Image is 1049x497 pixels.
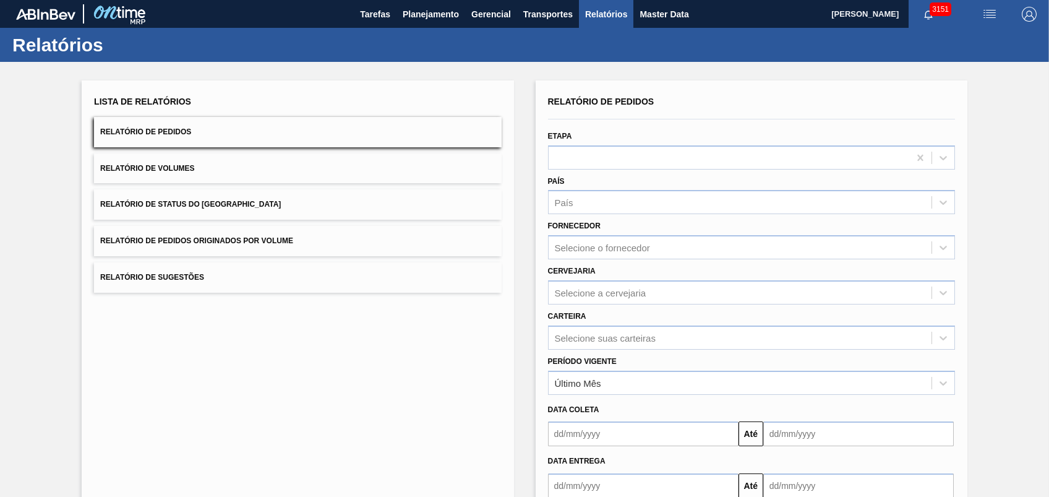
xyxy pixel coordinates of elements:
span: Relatório de Pedidos [548,97,654,106]
input: dd/mm/yyyy [548,421,739,446]
span: Transportes [523,7,573,22]
div: País [555,197,573,208]
button: Relatório de Pedidos Originados por Volume [94,226,501,256]
label: Fornecedor [548,222,601,230]
span: Master Data [640,7,688,22]
button: Notificações [909,6,948,23]
button: Relatório de Pedidos [94,117,501,147]
button: Relatório de Status do [GEOGRAPHIC_DATA] [94,189,501,220]
img: Logout [1022,7,1037,22]
div: Selecione o fornecedor [555,243,650,253]
span: Relatório de Pedidos Originados por Volume [100,236,293,245]
span: Relatório de Pedidos [100,127,191,136]
button: Relatório de Volumes [94,153,501,184]
span: Relatório de Sugestões [100,273,204,282]
button: Relatório de Sugestões [94,262,501,293]
img: userActions [982,7,997,22]
span: Gerencial [471,7,511,22]
input: dd/mm/yyyy [763,421,954,446]
button: Até [739,421,763,446]
span: Relatórios [585,7,627,22]
div: Selecione a cervejaria [555,287,646,298]
span: Data coleta [548,405,599,414]
span: Planejamento [403,7,459,22]
span: Relatório de Volumes [100,164,194,173]
label: País [548,177,565,186]
label: Período Vigente [548,357,617,366]
span: 3151 [930,2,951,16]
label: Cervejaria [548,267,596,275]
img: TNhmsLtSVTkK8tSr43FrP2fwEKptu5GPRR3wAAAABJRU5ErkJggg== [16,9,75,20]
label: Etapa [548,132,572,140]
label: Carteira [548,312,586,321]
span: Relatório de Status do [GEOGRAPHIC_DATA] [100,200,281,209]
span: Data entrega [548,457,606,465]
span: Tarefas [360,7,390,22]
div: Selecione suas carteiras [555,332,656,343]
h1: Relatórios [12,38,232,52]
span: Lista de Relatórios [94,97,191,106]
div: Último Mês [555,378,601,388]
